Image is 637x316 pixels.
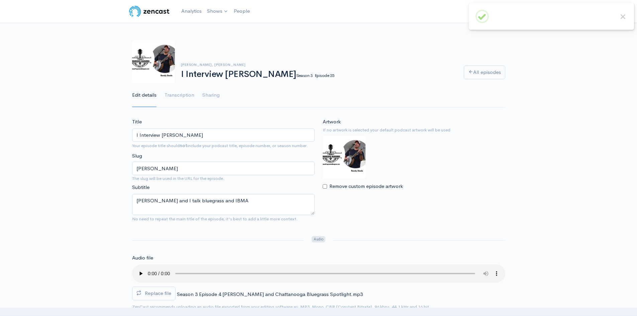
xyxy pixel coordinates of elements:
h6: [PERSON_NAME], [PERSON_NAME] [181,63,456,67]
a: Analytics [179,4,204,18]
label: Remove custom episode artwork [329,183,403,190]
a: All episodes [464,66,505,79]
a: Edit details [132,83,156,107]
small: No need to repeat the main title of the episode, it's best to add a little more context. [132,216,298,222]
label: Slug [132,152,142,160]
span: Audio [312,236,325,242]
h1: I Interview [PERSON_NAME] [181,70,456,79]
strong: not [180,143,187,148]
img: ZenCast Logo [128,5,171,18]
label: Artwork [323,118,341,126]
a: Transcription [165,83,194,107]
a: Sharing [202,83,220,107]
input: title-of-episode [132,162,315,175]
input: What is the episode's title? [132,128,315,142]
small: ZenCast recommends uploading an audio file exported from your editing software as: MP3, Mono, CBR... [132,304,429,310]
a: People [231,4,252,18]
span: Season 3 Episode 4 [PERSON_NAME] and Chattanooga Bluegrass Spotlight.mp3 [177,291,363,297]
small: The slug will be used in the URL for the episode. [132,175,315,182]
small: If no artwork is selected your default podcast artwork will be used [323,127,505,133]
a: Help [466,4,490,19]
small: Your episode title should include your podcast title, episode number, or season number. [132,143,308,148]
button: Close this dialog [619,12,627,21]
small: Episode 25 [315,73,334,78]
label: Subtitle [132,184,149,191]
a: Shows [204,4,231,19]
textarea: [PERSON_NAME] and I talk bluegrass and IBMA [132,194,315,215]
span: Replace file [145,290,171,296]
small: Season 3 [296,73,313,78]
label: Audio file [132,254,153,262]
label: Title [132,118,142,126]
